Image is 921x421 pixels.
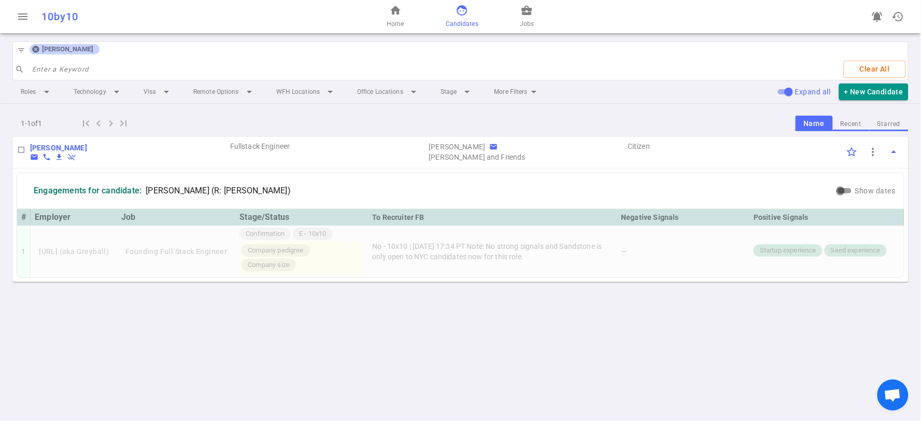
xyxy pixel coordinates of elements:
[67,153,76,161] button: Withdraw candidate
[833,117,870,131] button: Recent
[55,153,63,161] button: Download resume
[30,153,38,161] button: Copy Candidate email
[117,209,235,226] th: Job
[520,4,534,29] a: Jobs
[242,229,289,239] span: Confirmation
[489,143,498,151] span: email
[841,141,863,163] div: Click to Starred
[235,209,368,226] th: Stage/Status
[372,211,613,223] div: To Recruiter FB
[489,143,498,151] button: Copy Recruiter email
[268,82,345,101] li: WFH Locations
[867,6,888,27] a: Go to see announcements
[796,116,832,132] button: Name
[146,186,291,196] span: [PERSON_NAME] (R: [PERSON_NAME])
[756,246,820,256] span: Startup experience
[30,153,38,161] span: email
[41,10,303,23] div: 10by10
[368,226,617,277] td: No - 10x10 | [DATE] 17:34 PT Note: No strong signals and Sandstone is only open to NYC candidates...
[17,209,31,226] th: #
[67,153,76,161] span: remove_done
[17,46,25,54] span: filter_list
[42,153,51,161] span: phone
[38,45,97,53] span: [PERSON_NAME]
[446,4,478,29] a: Candidates
[870,117,909,131] button: Starred
[827,246,885,256] span: Seed experience
[888,6,909,27] button: Open history
[12,6,33,27] button: Open menu
[295,229,330,239] span: E - 10x10
[867,146,880,158] span: more_vert
[349,82,428,101] li: Office Locations
[429,142,486,152] div: Recruiter
[621,211,745,223] div: Negative Signals
[135,82,181,101] li: Visa
[12,82,61,101] li: Roles
[17,10,29,23] span: menu
[486,82,548,101] li: More Filters
[12,115,80,132] div: 1 - 1 of 1
[621,246,745,257] div: —
[432,82,482,101] li: Stage
[65,82,131,101] li: Technology
[30,143,87,153] a: Go to Edit
[229,137,428,163] td: Roles
[244,260,294,270] span: Company size
[844,61,906,78] button: Clear All
[871,10,884,23] span: notifications_active
[387,19,404,29] span: Home
[30,144,87,152] b: [PERSON_NAME]
[389,4,402,17] span: home
[456,4,468,17] span: face
[17,226,31,277] td: 1
[877,380,909,411] div: Open chat
[884,142,904,162] button: Toggle Expand/Collapse
[892,10,904,23] span: history
[795,88,831,96] span: Expand all
[521,4,533,17] span: business_center
[627,137,826,163] td: Visa
[446,19,478,29] span: Candidates
[855,187,896,195] span: Show dates
[244,246,307,256] span: Company pedigree
[387,4,404,29] a: Home
[15,65,24,74] span: search
[520,19,534,29] span: Jobs
[839,83,909,101] button: + New Candidate
[185,82,264,101] li: Remote Options
[826,137,909,163] td: Options
[888,146,900,158] span: arrow_drop_up
[31,209,117,226] th: Employer
[42,153,51,161] button: Copy Candidate phone
[34,186,141,196] div: Engagements for candidate:
[55,153,63,161] i: file_download
[429,152,626,162] span: Agency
